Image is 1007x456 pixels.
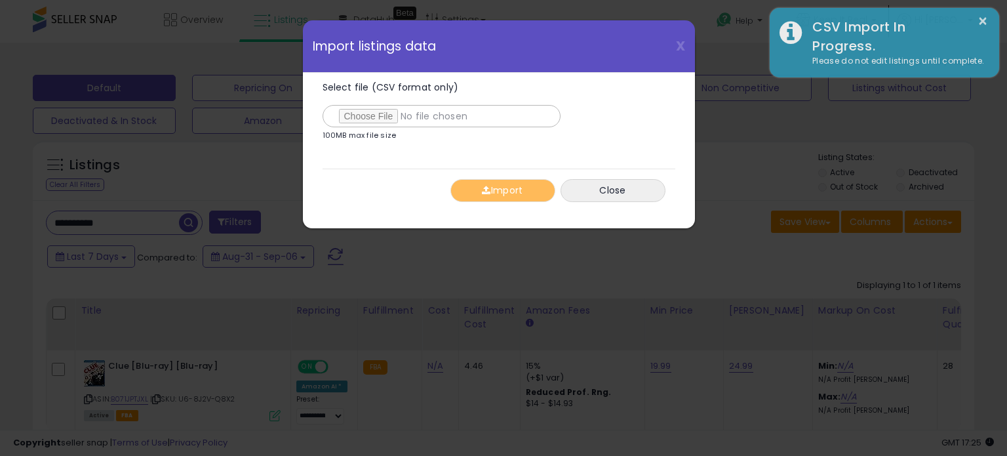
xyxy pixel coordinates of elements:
[450,179,555,202] button: Import
[802,55,989,68] div: Please do not edit listings until complete.
[676,37,685,55] span: X
[977,13,988,30] button: ×
[323,132,397,139] p: 100MB max file size
[561,179,665,202] button: Close
[323,81,459,94] span: Select file (CSV format only)
[802,18,989,55] div: CSV Import In Progress.
[313,40,437,52] span: Import listings data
